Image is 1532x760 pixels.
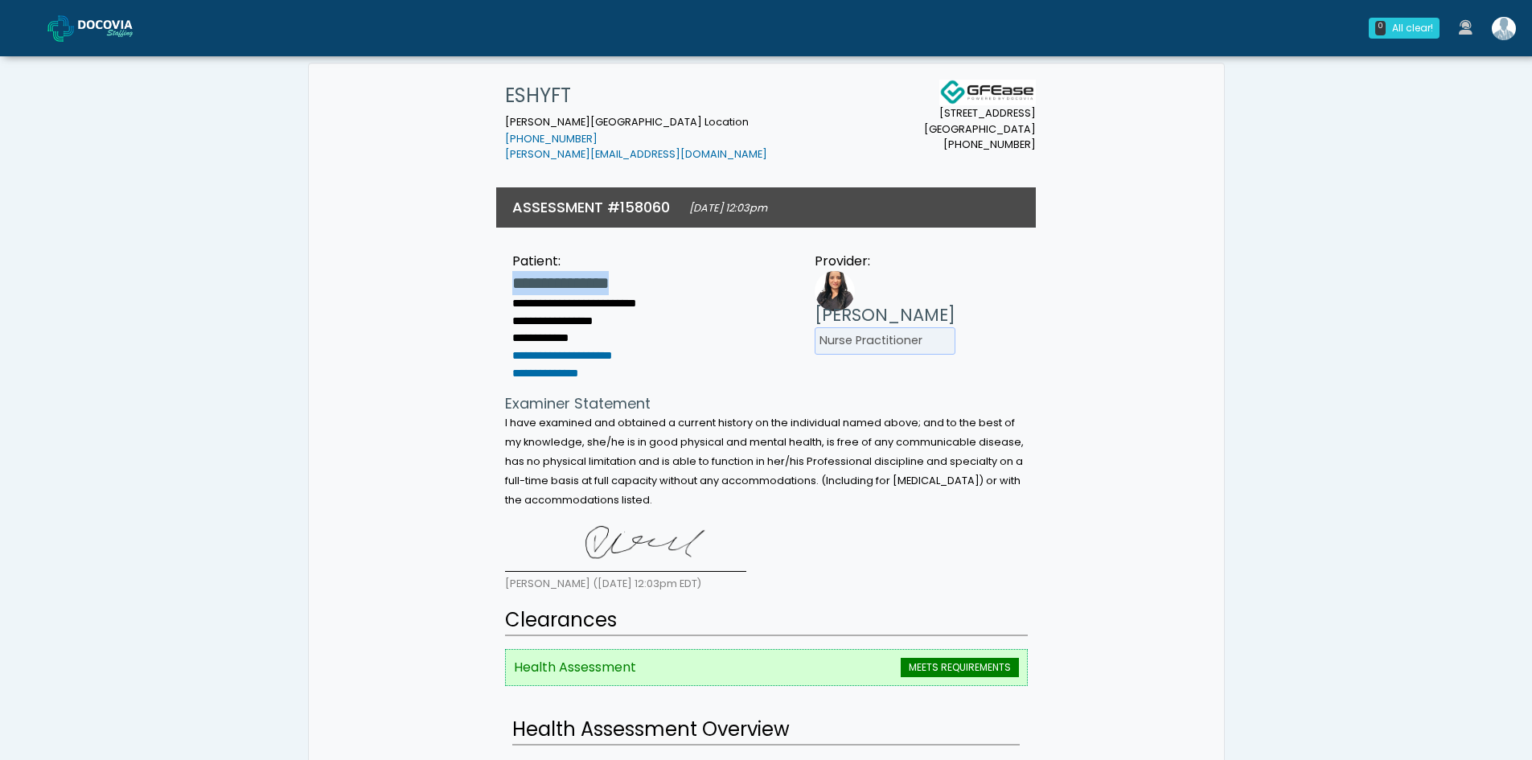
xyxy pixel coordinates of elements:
[815,271,855,311] img: Provider image
[689,201,767,215] small: [DATE] 12:03pm
[512,252,663,271] div: Patient:
[924,105,1036,152] small: [STREET_ADDRESS] [GEOGRAPHIC_DATA] [PHONE_NUMBER]
[901,658,1019,677] span: MEETS REQUIREMENTS
[505,516,746,572] img: xZgcyY49VAAAAABJRU5ErkJggg==
[505,147,767,161] a: [PERSON_NAME][EMAIL_ADDRESS][DOMAIN_NAME]
[512,715,1020,746] h2: Health Assessment Overview
[1392,21,1433,35] div: All clear!
[505,80,767,112] h1: ESHYFT
[505,395,1028,413] h4: Examiner Statement
[815,303,955,327] h3: [PERSON_NAME]
[13,6,61,55] button: Open LiveChat chat widget
[505,115,767,162] small: [PERSON_NAME][GEOGRAPHIC_DATA] Location
[505,577,701,590] small: [PERSON_NAME] ([DATE] 12:03pm EDT)
[815,327,955,355] li: Nurse Practitioner
[815,252,955,271] div: Provider:
[1375,21,1386,35] div: 0
[505,649,1028,686] li: Health Assessment
[512,197,670,217] h3: ASSESSMENT #158060
[78,20,158,36] img: Docovia
[505,606,1028,636] h2: Clearances
[505,132,598,146] a: [PHONE_NUMBER]
[1359,11,1449,45] a: 0 All clear!
[505,416,1024,507] small: I have examined and obtained a current history on the individual named above; and to the best of ...
[1492,17,1516,40] img: Shakerra Crippen
[47,2,158,54] a: Docovia
[939,80,1036,105] img: Docovia Staffing Logo
[47,15,74,42] img: Docovia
